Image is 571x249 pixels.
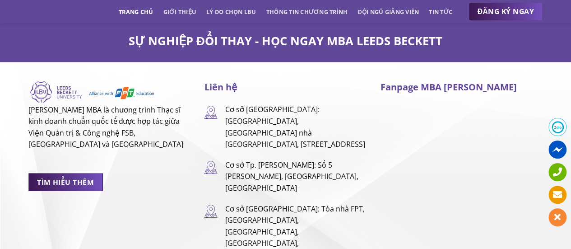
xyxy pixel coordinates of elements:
[28,104,191,150] p: [PERSON_NAME] MBA là chương trình Thạc sĩ kinh doanh chuẩn quốc tế được hợp tác giữa Viện Quản tr...
[37,176,94,188] span: TÌM HIỂU THÊM
[204,80,367,94] h3: Liên hệ
[225,103,367,150] p: Cơ sở [GEOGRAPHIC_DATA]: [GEOGRAPHIC_DATA], [GEOGRAPHIC_DATA] nhà [GEOGRAPHIC_DATA], [STREET_ADDR...
[266,4,348,20] a: Thông tin chương trình
[357,4,419,20] a: Đội ngũ giảng viên
[225,159,367,194] p: Cơ sở Tp. [PERSON_NAME]: Số 5 [PERSON_NAME], [GEOGRAPHIC_DATA], [GEOGRAPHIC_DATA]
[28,33,543,48] h2: SỰ NGHIỆP ĐỔI THAY - HỌC NGAY MBA LEEDS BECKETT
[28,80,155,103] img: Logo-LBU-FSB.svg
[429,4,452,20] a: Tin tức
[206,4,256,20] a: Lý do chọn LBU
[469,3,543,21] a: ĐĂNG KÝ NGAY
[163,4,196,20] a: Giới thiệu
[119,4,153,20] a: Trang chủ
[478,6,534,17] span: ĐĂNG KÝ NGAY
[28,173,103,191] a: TÌM HIỂU THÊM
[380,80,543,94] h3: Fanpage MBA [PERSON_NAME]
